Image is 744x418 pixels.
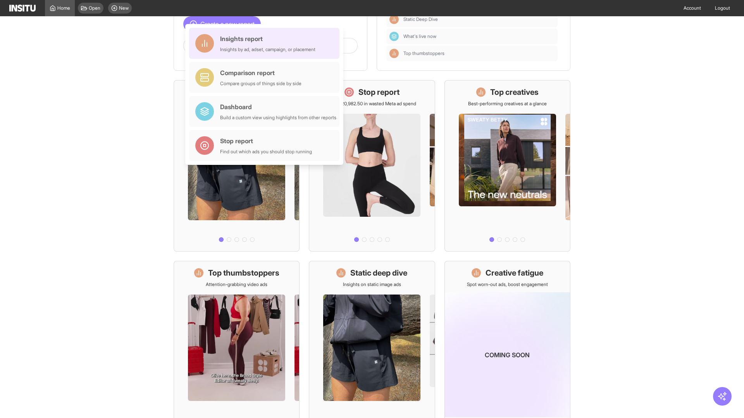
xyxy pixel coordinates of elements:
[403,50,444,57] span: Top thumbstoppers
[350,267,407,278] h1: Static deep dive
[327,101,416,107] p: Save £20,982.50 in wasted Meta ad spend
[220,81,301,87] div: Compare groups of things side by side
[220,34,315,43] div: Insights report
[220,115,336,121] div: Build a custom view using highlights from other reports
[309,80,435,252] a: Stop reportSave £20,982.50 in wasted Meta ad spend
[358,87,400,98] h1: Stop report
[220,149,312,155] div: Find out which ads you should stop running
[444,80,570,252] a: Top creativesBest-performing creatives at a glance
[206,281,267,288] p: Attention-grabbing video ads
[89,5,100,11] span: Open
[468,101,547,107] p: Best-performing creatives at a glance
[490,87,539,98] h1: Top creatives
[183,16,261,32] button: Create a new report
[389,15,399,24] div: Insights
[389,32,399,41] div: Dashboard
[220,68,301,77] div: Comparison report
[403,50,555,57] span: Top thumbstoppers
[403,33,436,39] span: What's live now
[403,16,555,22] span: Static Deep Dive
[403,33,555,39] span: What's live now
[208,267,279,278] h1: Top thumbstoppers
[9,5,36,12] img: Logo
[220,46,315,53] div: Insights by ad, adset, campaign, or placement
[200,19,255,29] span: Create a new report
[403,16,438,22] span: Static Deep Dive
[220,102,336,111] div: Dashboard
[389,49,399,58] div: Insights
[343,281,401,288] p: Insights on static image ads
[174,80,300,252] a: What's live nowSee all active ads instantly
[220,136,312,146] div: Stop report
[119,5,129,11] span: New
[57,5,70,11] span: Home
